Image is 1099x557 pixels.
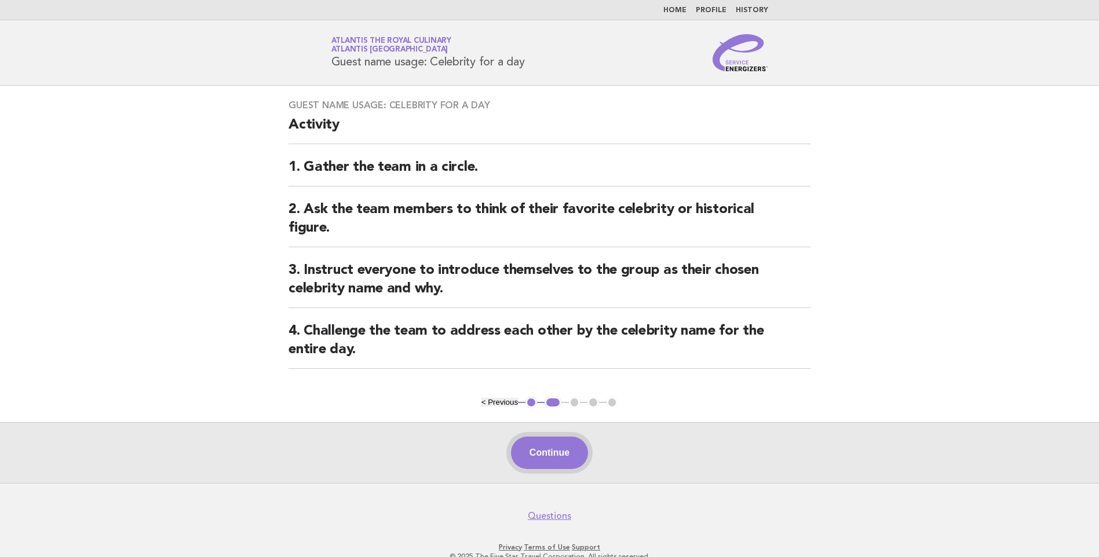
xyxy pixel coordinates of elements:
[736,7,768,14] a: History
[713,34,768,71] img: Service Energizers
[331,37,451,53] a: Atlantis the Royal CulinaryAtlantis [GEOGRAPHIC_DATA]
[525,397,537,408] button: 1
[481,398,518,406] button: < Previous
[289,322,810,369] h2: 4. Challenge the team to address each other by the celebrity name for the entire day.
[289,200,810,247] h2: 2. Ask the team members to think of their favorite celebrity or historical figure.
[663,7,687,14] a: Home
[572,543,600,551] a: Support
[696,7,726,14] a: Profile
[511,437,588,469] button: Continue
[331,46,448,54] span: Atlantis [GEOGRAPHIC_DATA]
[545,397,561,408] button: 2
[289,116,810,144] h2: Activity
[289,158,810,186] h2: 1. Gather the team in a circle.
[528,510,571,522] a: Questions
[289,100,810,111] h3: Guest name usage: Celebrity for a day
[195,543,904,552] p: · ·
[499,543,522,551] a: Privacy
[524,543,570,551] a: Terms of Use
[331,38,525,68] h1: Guest name usage: Celebrity for a day
[289,261,810,308] h2: 3. Instruct everyone to introduce themselves to the group as their chosen celebrity name and why.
